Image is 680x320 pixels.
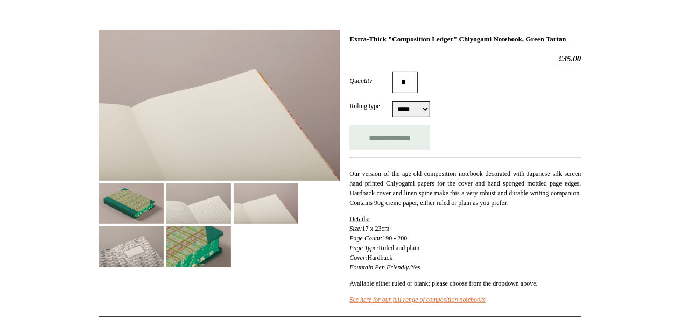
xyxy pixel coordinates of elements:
[349,35,581,44] h1: Extra-Thick "Composition Ledger" Chiyogami Notebook, Green Tartan
[349,76,392,86] label: Quantity
[379,244,420,252] span: Ruled and plain
[349,296,486,303] a: See here for our full range of composition notebooks
[349,215,369,223] span: Details:
[349,101,392,111] label: Ruling type
[234,183,298,224] img: Extra-Thick "Composition Ledger" Chiyogami Notebook, Green Tartan
[349,279,581,288] p: Available either ruled or blank; please choose from the dropdown above.
[99,226,164,267] img: Extra-Thick "Composition Ledger" Chiyogami Notebook, Green Tartan
[349,264,411,271] em: Fountain Pen Friendly:
[362,225,390,232] span: 17 x 23cm
[368,254,393,261] span: Hardback
[349,244,378,252] em: Page Type:
[166,226,231,267] img: Extra-Thick "Composition Ledger" Chiyogami Notebook, Green Tartan
[349,254,367,261] em: Cover:
[382,234,407,242] span: 190 - 200
[99,30,340,181] img: Extra-Thick "Composition Ledger" Chiyogami Notebook, Green Tartan
[349,225,362,232] em: Size:
[166,183,231,224] img: Extra-Thick "Composition Ledger" Chiyogami Notebook, Green Tartan
[349,170,581,207] span: Our version of the age-old composition notebook decorated with Japanese silk screen hand printed ...
[349,54,581,63] h2: £35.00
[411,264,420,271] span: Yes
[349,234,382,242] em: Page Count:
[99,183,164,224] img: Extra-Thick "Composition Ledger" Chiyogami Notebook, Green Tartan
